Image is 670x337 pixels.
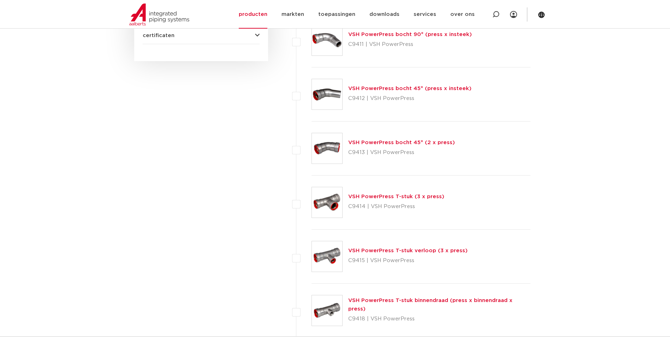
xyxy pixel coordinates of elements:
p: C9418 | VSH PowerPress [348,313,531,325]
p: C9415 | VSH PowerPress [348,255,468,266]
p: C9413 | VSH PowerPress [348,147,455,158]
p: C9412 | VSH PowerPress [348,93,472,104]
button: certificaten [143,33,260,38]
a: VSH PowerPress bocht 90° (press x insteek) [348,32,472,37]
a: VSH PowerPress bocht 45° (press x insteek) [348,86,472,91]
span: certificaten [143,33,174,38]
a: VSH PowerPress T-stuk verloop (3 x press) [348,248,468,253]
p: C9414 | VSH PowerPress [348,201,444,212]
a: VSH PowerPress bocht 45° (2 x press) [348,140,455,145]
p: C9411 | VSH PowerPress [348,39,472,50]
img: Thumbnail for VSH PowerPress T-stuk (3 x press) [312,187,342,218]
img: Thumbnail for VSH PowerPress bocht 45° (press x insteek) [312,79,342,110]
img: Thumbnail for VSH PowerPress bocht 45° (2 x press) [312,133,342,164]
a: VSH PowerPress T-stuk binnendraad (press x binnendraad x press) [348,298,512,312]
a: VSH PowerPress T-stuk (3 x press) [348,194,444,199]
img: Thumbnail for VSH PowerPress T-stuk binnendraad (press x binnendraad x press) [312,295,342,326]
img: Thumbnail for VSH PowerPress bocht 90° (press x insteek) [312,25,342,55]
img: Thumbnail for VSH PowerPress T-stuk verloop (3 x press) [312,241,342,272]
